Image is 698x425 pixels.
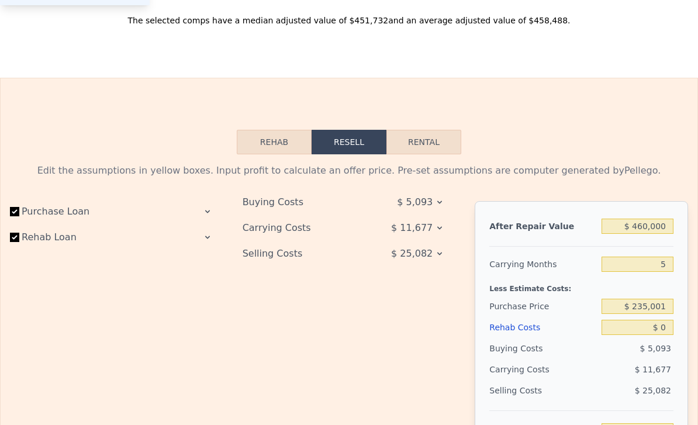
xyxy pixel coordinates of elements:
[489,254,597,275] div: Carrying Months
[391,243,433,264] span: $ 25,082
[10,207,19,216] input: Purchase Loan
[489,317,597,338] div: Rehab Costs
[10,164,688,178] div: Edit the assumptions in yellow boxes. Input profit to calculate an offer price. Pre-set assumptio...
[489,216,597,237] div: After Repair Value
[635,386,671,395] span: $ 25,082
[243,192,362,213] div: Buying Costs
[10,201,130,222] label: Purchase Loan
[489,275,673,296] div: Less Estimate Costs:
[391,217,433,239] span: $ 11,677
[489,296,597,317] div: Purchase Price
[237,130,312,154] button: Rehab
[489,380,597,401] div: Selling Costs
[397,192,433,213] span: $ 5,093
[489,338,597,359] div: Buying Costs
[489,359,556,380] div: Carrying Costs
[243,243,362,264] div: Selling Costs
[10,227,130,248] label: Rehab Loan
[635,365,671,374] span: $ 11,677
[243,217,362,239] div: Carrying Costs
[312,130,386,154] button: Resell
[386,130,461,154] button: Rental
[10,233,19,242] input: Rehab Loan
[640,344,671,353] span: $ 5,093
